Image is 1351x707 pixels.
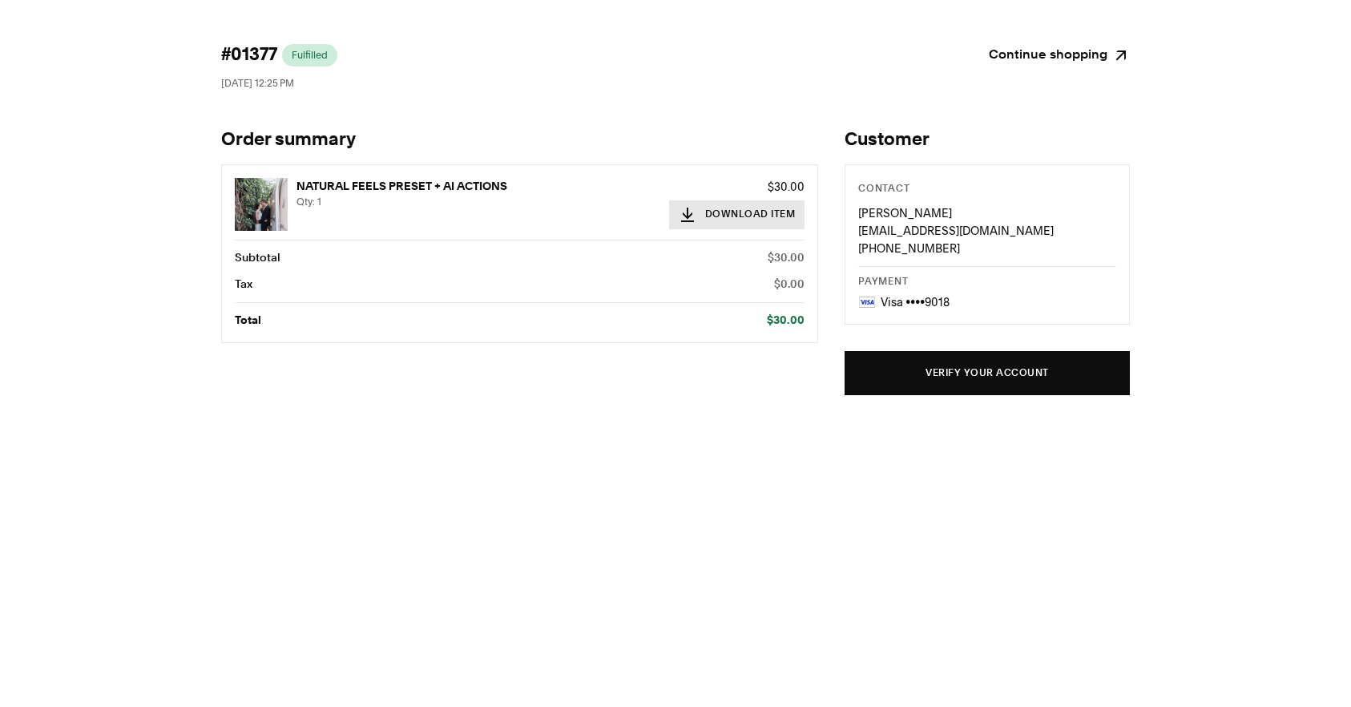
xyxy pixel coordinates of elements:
[989,44,1130,67] a: Continue shopping
[845,129,1130,151] h2: Customer
[881,293,950,311] p: Visa ••••9018
[221,129,818,151] h1: Order summary
[858,277,908,287] span: Payment
[858,206,952,220] span: [PERSON_NAME]
[774,276,805,293] p: $0.00
[292,49,328,62] span: Fulfilled
[235,249,280,267] p: Subtotal
[669,200,805,229] button: Download Item
[221,44,277,67] span: #01377
[858,184,909,194] span: Contact
[767,312,805,329] p: $30.00
[845,351,1130,395] button: Verify your account
[235,312,261,329] p: Total
[235,178,288,231] img: NATURAL FEELS PRESET + AI ACTIONS
[858,224,1054,238] span: [EMAIL_ADDRESS][DOMAIN_NAME]
[296,178,660,196] p: NATURAL FEELS PRESET + AI ACTIONS
[768,249,805,267] p: $30.00
[296,196,321,208] span: Qty: 1
[669,178,805,196] p: $30.00
[235,276,252,293] p: Tax
[221,77,294,89] span: [DATE] 12:25 PM
[858,241,960,256] span: [PHONE_NUMBER]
